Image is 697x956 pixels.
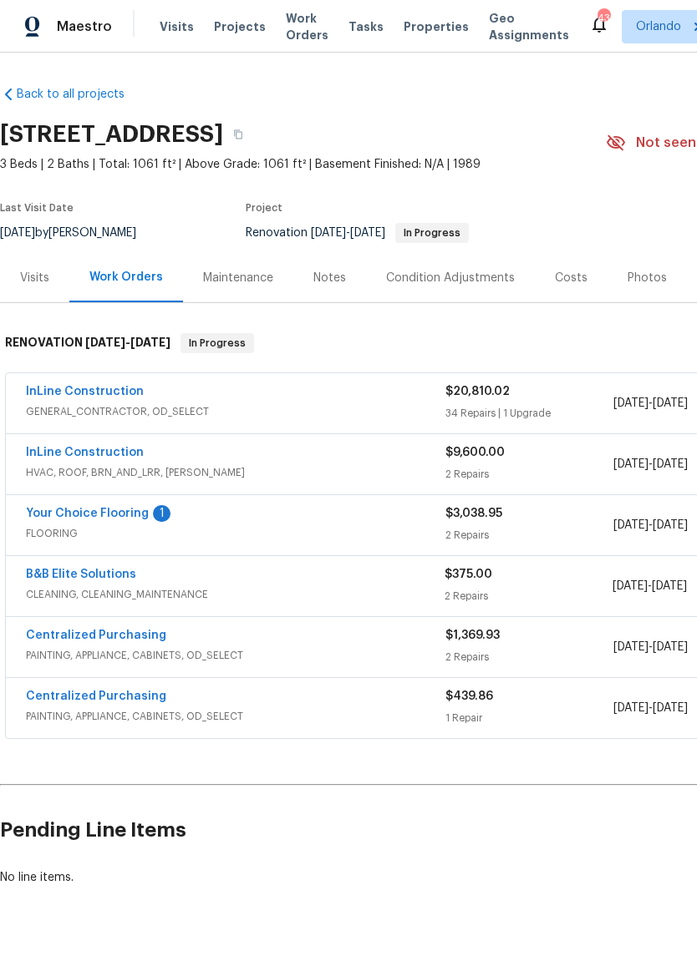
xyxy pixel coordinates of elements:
[311,227,346,239] span: [DATE]
[613,519,649,531] span: [DATE]
[613,397,649,409] span: [DATE]
[653,702,688,714] span: [DATE]
[214,18,266,35] span: Projects
[386,270,515,286] div: Condition Adjustments
[26,464,445,481] span: HVAC, ROOF, BRN_AND_LRR, [PERSON_NAME]
[613,458,649,470] span: [DATE]
[652,580,687,592] span: [DATE]
[445,527,613,544] div: 2 Repairs
[445,569,492,580] span: $375.00
[203,270,273,286] div: Maintenance
[445,649,613,665] div: 2 Repairs
[160,18,194,35] span: Visits
[26,525,445,542] span: FLOORING
[613,456,688,473] span: -
[404,18,469,35] span: Properties
[246,227,469,239] span: Renovation
[445,508,502,519] span: $3,038.95
[89,269,163,286] div: Work Orders
[57,18,112,35] span: Maestro
[613,700,688,716] span: -
[445,386,510,397] span: $20,810.02
[313,270,346,286] div: Notes
[397,228,467,238] span: In Progress
[26,647,445,664] span: PAINTING, APPLIANCE, CABINETS, OD_SELECT
[613,639,688,655] span: -
[445,405,613,422] div: 34 Repairs | 1 Upgrade
[311,227,385,239] span: -
[350,227,385,239] span: [DATE]
[613,702,649,714] span: [DATE]
[85,336,125,348] span: [DATE]
[613,641,649,653] span: [DATE]
[182,335,252,352] span: In Progress
[153,505,170,522] div: 1
[445,466,613,483] div: 2 Repairs
[445,588,612,604] div: 2 Repairs
[348,21,384,33] span: Tasks
[26,708,445,725] span: PAINTING, APPLIANCE, CABINETS, OD_SELECT
[653,458,688,470] span: [DATE]
[130,336,170,348] span: [DATE]
[26,447,144,458] a: InLine Construction
[555,270,588,286] div: Costs
[223,119,253,149] button: Copy Address
[653,519,688,531] span: [DATE]
[26,690,166,702] a: Centralized Purchasing
[5,333,170,353] h6: RENOVATION
[613,580,648,592] span: [DATE]
[286,10,328,43] span: Work Orders
[489,10,569,43] span: Geo Assignments
[26,403,445,420] span: GENERAL_CONTRACTOR, OD_SELECT
[598,10,609,27] div: 43
[445,690,493,702] span: $439.86
[653,397,688,409] span: [DATE]
[613,578,687,594] span: -
[653,641,688,653] span: [DATE]
[85,336,170,348] span: -
[26,569,136,580] a: B&B Elite Solutions
[636,18,681,35] span: Orlando
[628,270,667,286] div: Photos
[26,630,166,641] a: Centralized Purchasing
[26,508,149,519] a: Your Choice Flooring
[20,270,49,286] div: Visits
[26,586,445,603] span: CLEANING, CLEANING_MAINTENANCE
[613,517,688,534] span: -
[26,386,144,397] a: InLine Construction
[445,447,505,458] span: $9,600.00
[246,203,282,213] span: Project
[445,710,613,726] div: 1 Repair
[445,630,500,641] span: $1,369.93
[613,395,688,412] span: -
